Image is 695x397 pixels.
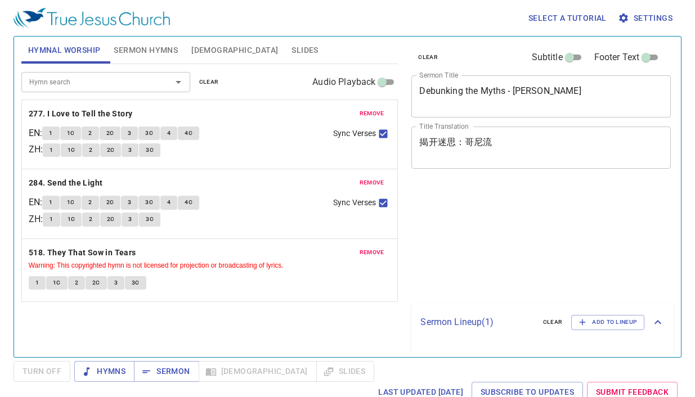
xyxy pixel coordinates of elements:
[60,127,82,140] button: 1C
[191,43,278,57] span: [DEMOGRAPHIC_DATA]
[89,214,92,224] span: 2
[28,43,101,57] span: Hymnal Worship
[53,278,61,288] span: 1C
[167,128,171,138] span: 4
[620,11,672,25] span: Settings
[185,128,192,138] span: 4C
[411,51,445,64] button: clear
[68,145,75,155] span: 1C
[178,127,199,140] button: 4C
[50,145,53,155] span: 1
[134,361,199,382] button: Sermon
[100,127,121,140] button: 2C
[114,278,118,288] span: 3
[419,85,663,107] textarea: Debunking the Myths - [PERSON_NAME]
[128,145,132,155] span: 3
[121,127,138,140] button: 3
[411,304,674,341] div: Sermon Lineup(1)clearAdd to Lineup
[106,128,114,138] span: 2C
[29,276,46,290] button: 1
[100,143,122,157] button: 2C
[29,107,133,121] b: 277. I Love to Tell the Story
[100,213,122,226] button: 2C
[122,143,138,157] button: 3
[360,247,384,258] span: remove
[49,128,52,138] span: 1
[360,109,384,119] span: remove
[138,127,160,140] button: 3C
[29,213,43,226] p: ZH :
[49,197,52,207] span: 1
[353,176,391,190] button: remove
[35,278,39,288] span: 1
[594,51,640,64] span: Footer Text
[107,276,124,290] button: 3
[82,196,98,209] button: 2
[536,315,570,329] button: clear
[128,128,131,138] span: 3
[121,196,138,209] button: 3
[43,213,60,226] button: 1
[29,196,42,209] p: EN :
[292,43,318,57] span: Slides
[29,176,103,190] b: 284. Send the Light
[82,213,99,226] button: 2
[14,8,170,28] img: True Jesus Church
[75,278,78,288] span: 2
[61,143,82,157] button: 1C
[178,196,199,209] button: 4C
[114,43,178,57] span: Sermon Hymns
[420,315,533,329] p: Sermon Lineup ( 1 )
[100,196,121,209] button: 2C
[67,128,75,138] span: 1C
[353,246,391,259] button: remove
[146,214,154,224] span: 3C
[29,176,105,190] button: 284. Send the Light
[107,145,115,155] span: 2C
[43,143,60,157] button: 1
[42,127,59,140] button: 1
[192,75,226,89] button: clear
[312,75,375,89] span: Audio Playback
[88,128,92,138] span: 2
[139,143,160,157] button: 3C
[107,214,115,224] span: 2C
[171,74,186,90] button: Open
[185,197,192,207] span: 4C
[89,145,92,155] span: 2
[199,77,219,87] span: clear
[146,145,154,155] span: 3C
[82,127,98,140] button: 2
[543,317,563,327] span: clear
[353,107,391,120] button: remove
[50,214,53,224] span: 1
[360,178,384,188] span: remove
[579,317,637,327] span: Add to Lineup
[132,278,140,288] span: 3C
[68,276,85,290] button: 2
[571,315,644,330] button: Add to Lineup
[86,276,107,290] button: 2C
[29,246,138,260] button: 518. They That Sow in Tears
[92,278,100,288] span: 2C
[143,364,190,378] span: Sermon
[29,261,284,269] small: Warning: This copyrighted hymn is not licensed for projection or broadcasting of lyrics.
[139,213,160,226] button: 3C
[67,197,75,207] span: 1C
[122,213,138,226] button: 3
[160,127,177,140] button: 4
[524,8,611,29] button: Select a tutorial
[42,196,59,209] button: 1
[138,196,160,209] button: 3C
[29,246,136,260] b: 518. They That Sow in Tears
[418,52,438,62] span: clear
[407,181,620,300] iframe: from-child
[106,197,114,207] span: 2C
[82,143,99,157] button: 2
[29,143,43,156] p: ZH :
[128,214,132,224] span: 3
[60,196,82,209] button: 1C
[29,127,42,140] p: EN :
[68,214,75,224] span: 1C
[46,276,68,290] button: 1C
